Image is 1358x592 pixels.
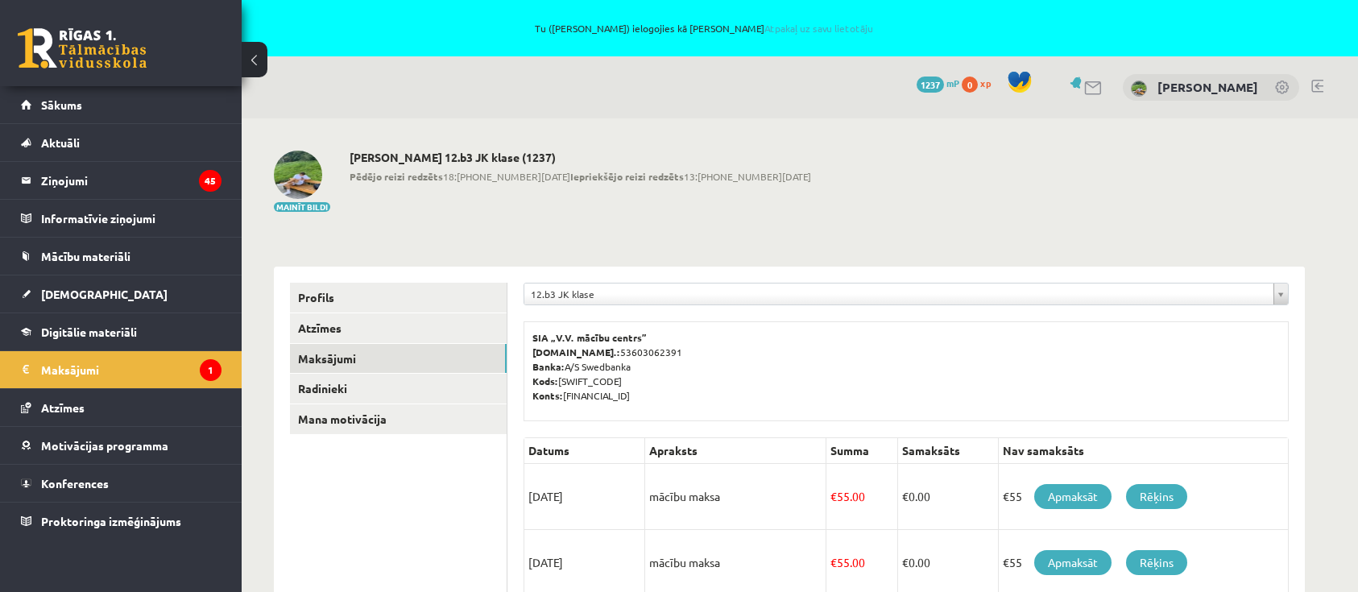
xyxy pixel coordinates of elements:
span: 0 [962,77,978,93]
a: Maksājumi [290,344,507,374]
th: Samaksāts [897,438,998,464]
a: Profils [290,283,507,313]
i: 1 [200,359,222,381]
img: Gustavs Turlais [274,151,322,199]
a: Proktoringa izmēģinājums [21,503,222,540]
a: 0 xp [962,77,999,89]
span: mP [946,77,959,89]
span: Motivācijas programma [41,438,168,453]
a: Motivācijas programma [21,427,222,464]
b: Kods: [532,375,558,387]
a: Ziņojumi45 [21,162,222,199]
td: €55 [998,464,1288,530]
a: Digitālie materiāli [21,313,222,350]
span: Digitālie materiāli [41,325,137,339]
span: € [830,555,837,569]
a: Rēķins [1126,484,1187,509]
b: Pēdējo reizi redzēts [350,170,443,183]
td: [DATE] [524,464,645,530]
a: Aktuāli [21,124,222,161]
span: Konferences [41,476,109,491]
a: Konferences [21,465,222,502]
a: Atzīmes [290,313,507,343]
a: [PERSON_NAME] [1157,79,1258,95]
b: SIA „V.V. mācību centrs” [532,331,648,344]
legend: Informatīvie ziņojumi [41,200,222,237]
span: Sākums [41,97,82,112]
a: Atzīmes [21,389,222,426]
span: Mācību materiāli [41,249,130,263]
span: xp [980,77,991,89]
b: Konts: [532,389,563,402]
legend: Maksājumi [41,351,222,388]
p: 53603062391 A/S Swedbanka [SWIFT_CODE] [FINANCIAL_ID] [532,330,1280,403]
a: Atpakaļ uz savu lietotāju [764,22,873,35]
th: Datums [524,438,645,464]
span: 18:[PHONE_NUMBER][DATE] 13:[PHONE_NUMBER][DATE] [350,169,811,184]
span: [DEMOGRAPHIC_DATA] [41,287,168,301]
a: Rēķins [1126,550,1187,575]
a: Informatīvie ziņojumi [21,200,222,237]
a: Apmaksāt [1034,550,1112,575]
span: € [830,489,837,503]
th: Summa [826,438,898,464]
b: [DOMAIN_NAME].: [532,346,620,358]
img: Gustavs Turlais [1131,81,1147,97]
th: Apraksts [645,438,826,464]
a: 12.b3 JK klase [524,284,1288,304]
h2: [PERSON_NAME] 12.b3 JK klase (1237) [350,151,811,164]
span: Aktuāli [41,135,80,150]
b: Banka: [532,360,565,373]
span: Tu ([PERSON_NAME]) ielogojies kā [PERSON_NAME] [185,23,1222,33]
span: € [902,555,909,569]
a: Sākums [21,86,222,123]
button: Mainīt bildi [274,202,330,212]
i: 45 [199,170,222,192]
a: Mana motivācija [290,404,507,434]
a: Mācību materiāli [21,238,222,275]
a: 1237 mP [917,77,959,89]
a: Maksājumi1 [21,351,222,388]
td: 0.00 [897,464,998,530]
a: Radinieki [290,374,507,404]
a: Apmaksāt [1034,484,1112,509]
span: Proktoringa izmēģinājums [41,514,181,528]
span: 12.b3 JK klase [531,284,1267,304]
td: 55.00 [826,464,898,530]
legend: Ziņojumi [41,162,222,199]
td: mācību maksa [645,464,826,530]
a: Rīgas 1. Tālmācības vidusskola [18,28,147,68]
span: 1237 [917,77,944,93]
span: Atzīmes [41,400,85,415]
span: € [902,489,909,503]
a: [DEMOGRAPHIC_DATA] [21,275,222,313]
th: Nav samaksāts [998,438,1288,464]
b: Iepriekšējo reizi redzēts [570,170,684,183]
